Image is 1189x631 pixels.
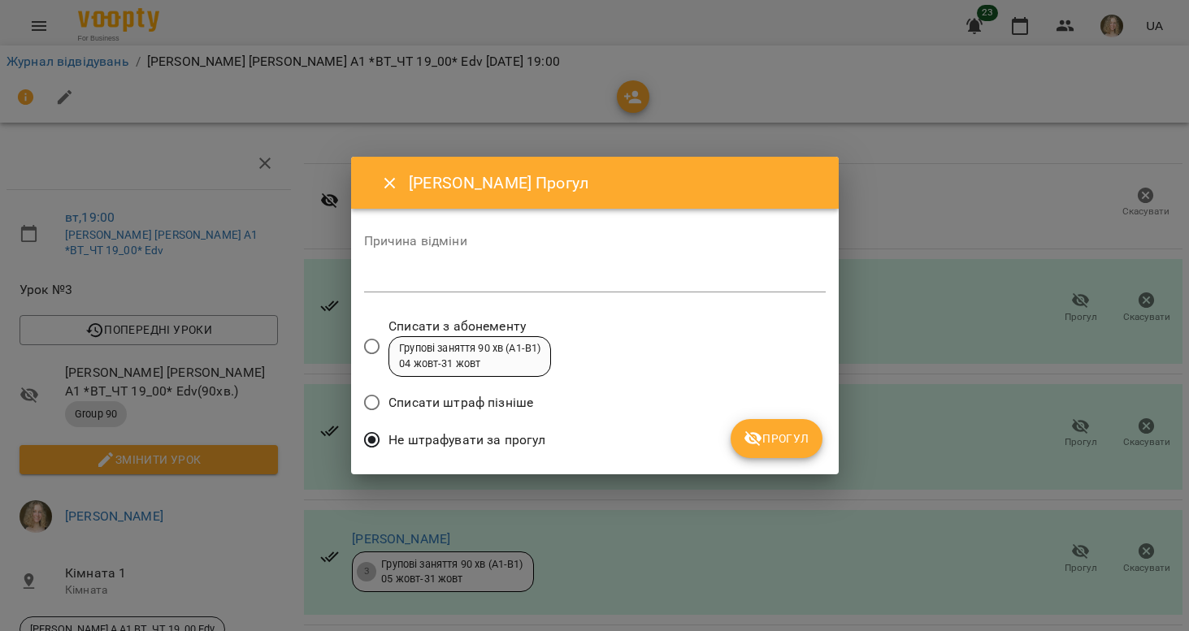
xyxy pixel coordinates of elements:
div: Групові заняття 90 хв (А1-В1) 04 жовт - 31 жовт [399,341,540,371]
button: Прогул [731,419,822,458]
label: Причина відміни [364,235,826,248]
button: Close [371,164,410,203]
span: Прогул [744,429,809,448]
h6: [PERSON_NAME] Прогул [409,171,818,196]
span: Списати штраф пізніше [388,393,533,413]
span: Не штрафувати за прогул [388,430,545,450]
span: Списати з абонементу [388,317,551,336]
